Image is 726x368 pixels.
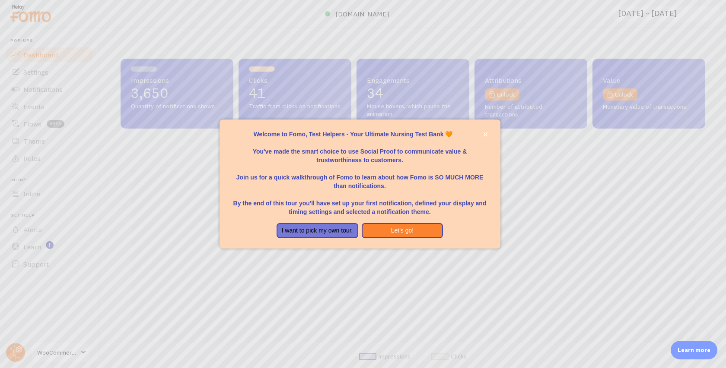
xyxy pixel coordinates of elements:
[230,138,490,164] p: You've made the smart choice to use Social Proof to communicate value & trustworthiness to custom...
[671,341,717,359] div: Learn more
[230,190,490,216] p: By the end of this tour you'll have set up your first notification, defined your display and timi...
[220,120,500,249] div: Welcome to Fomo, Test Helpers - Your Ultimate Nursing Test Bank 🧡You&amp;#39;ve made the smart ch...
[277,223,358,239] button: I want to pick my own tour.
[678,346,710,354] p: Learn more
[362,223,443,239] button: Let's go!
[230,130,490,138] p: Welcome to Fomo, Test Helpers - Your Ultimate Nursing Test Bank 🧡
[481,130,490,139] button: close,
[230,164,490,190] p: Join us for a quick walkthrough of Fomo to learn about how Fomo is SO MUCH MORE than notifications.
